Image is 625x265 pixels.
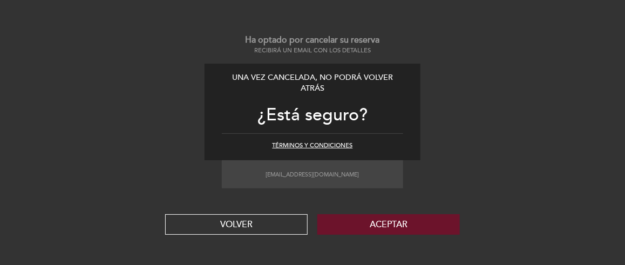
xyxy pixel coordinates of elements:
span: ¿Está seguro? [257,104,368,126]
button: VOLVER [165,214,308,235]
div: Una vez cancelada, no podrá volver atrás [222,72,403,94]
button: Términos y condiciones [273,141,353,150]
button: Aceptar [317,214,460,235]
small: [EMAIL_ADDRESS][DOMAIN_NAME] [266,171,359,178]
